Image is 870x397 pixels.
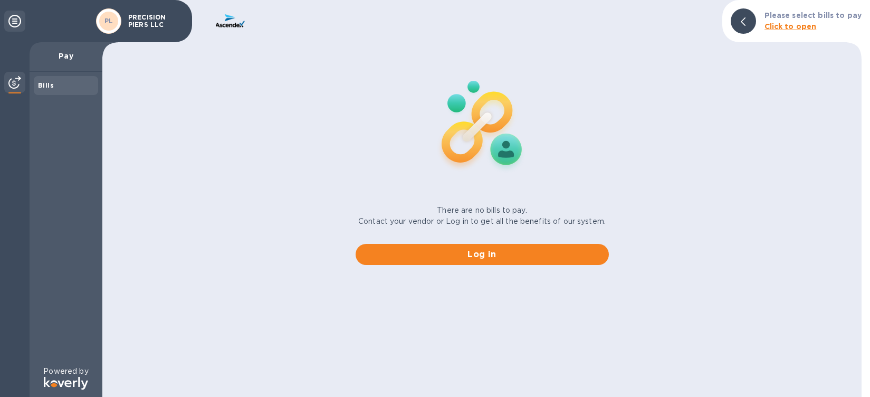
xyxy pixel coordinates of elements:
[38,81,54,89] b: Bills
[764,22,817,31] b: Click to open
[764,11,862,20] b: Please select bills to pay
[358,205,606,227] p: There are no bills to pay. Contact your vendor or Log in to get all the benefits of our system.
[44,377,88,390] img: Logo
[38,51,94,61] p: Pay
[364,248,600,261] span: Log in
[43,366,88,377] p: Powered by
[128,14,181,29] p: PRECISION PIERS LLC
[356,244,609,265] button: Log in
[104,17,113,25] b: PL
